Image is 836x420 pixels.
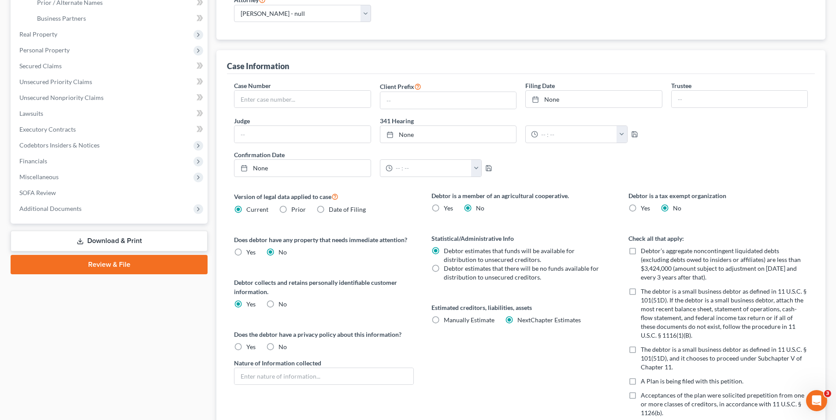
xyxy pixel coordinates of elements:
label: Debtor is a member of an agricultural cooperative. [431,191,611,200]
label: Does the debtor have a privacy policy about this information? [234,330,413,339]
span: Yes [444,204,453,212]
a: None [234,160,370,177]
span: Unsecured Priority Claims [19,78,92,85]
span: Yes [246,300,256,308]
label: Client Prefix [380,81,421,92]
span: Current [246,206,268,213]
span: Secured Claims [19,62,62,70]
label: Trustee [671,81,691,90]
span: No [279,248,287,256]
span: No [279,343,287,350]
a: Executory Contracts [12,122,208,137]
label: Does debtor have any property that needs immediate attention? [234,235,413,244]
span: Acceptances of the plan were solicited prepetition from one or more classes of creditors, in acco... [641,391,804,416]
span: The debtor is a small business debtor as defined in 11 U.S.C. § 101(51D). If the debtor is a smal... [641,287,806,339]
span: NextChapter Estimates [517,316,581,324]
a: Unsecured Priority Claims [12,74,208,90]
span: Debtor estimates that there will be no funds available for distribution to unsecured creditors. [444,265,599,281]
a: Review & File [11,255,208,274]
input: -- [234,126,370,143]
span: Yes [246,248,256,256]
a: Lawsuits [12,106,208,122]
span: The debtor is a small business debtor as defined in 11 U.S.C. § 101(51D), and it chooses to proce... [641,346,806,371]
input: -- : -- [393,160,472,177]
span: A Plan is being filed with this petition. [641,377,743,385]
span: No [476,204,484,212]
span: Date of Filing [329,206,366,213]
a: Unsecured Nonpriority Claims [12,90,208,106]
a: Business Partners [30,11,208,26]
span: No [279,300,287,308]
span: Business Partners [37,15,86,22]
label: Case Number [234,81,271,90]
span: Prior [291,206,306,213]
span: 3 [824,390,831,397]
input: -- [380,92,516,109]
label: Debtor is a tax exempt organization [628,191,808,200]
span: Miscellaneous [19,173,59,181]
input: -- : -- [538,126,617,143]
span: Yes [641,204,650,212]
span: Debtor’s aggregate noncontingent liquidated debts (excluding debts owed to insiders or affiliates... [641,247,801,281]
span: Executory Contracts [19,125,76,133]
a: None [526,91,661,107]
span: Unsecured Nonpriority Claims [19,94,104,101]
label: Statistical/Administrative Info [431,234,611,243]
span: Manually Estimate [444,316,494,324]
label: Nature of Information collected [234,358,321,368]
a: Download & Print [11,231,208,251]
label: Check all that apply: [628,234,808,243]
label: Version of legal data applied to case [234,191,413,202]
label: Filing Date [525,81,555,90]
div: Case Information [227,61,289,71]
a: SOFA Review [12,185,208,201]
input: Enter nature of information... [234,368,413,385]
span: Codebtors Insiders & Notices [19,141,100,149]
a: None [380,126,516,143]
label: 341 Hearing [375,116,667,125]
input: Enter case number... [234,91,370,107]
span: Real Property [19,30,57,38]
label: Estimated creditors, liabilities, assets [431,303,611,312]
label: Debtor collects and retains personally identifiable customer information. [234,278,413,296]
label: Judge [234,116,250,125]
span: Debtor estimates that funds will be available for distribution to unsecured creditors. [444,247,575,263]
span: SOFA Review [19,189,56,196]
span: Personal Property [19,46,70,54]
label: Confirmation Date [230,150,521,159]
span: No [673,204,681,212]
span: Lawsuits [19,110,43,117]
input: -- [672,91,807,107]
span: Additional Documents [19,205,82,212]
iframe: Intercom live chat [806,390,827,411]
span: Yes [246,343,256,350]
a: Secured Claims [12,58,208,74]
span: Financials [19,157,47,165]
